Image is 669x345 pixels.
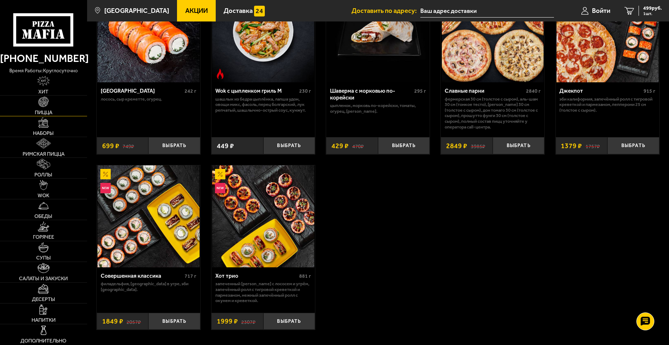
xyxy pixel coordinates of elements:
span: Десерты [32,297,55,302]
img: Хот трио [212,165,314,267]
span: Горячее [33,234,54,239]
span: Акции [185,8,208,14]
span: 1 шт. [643,11,662,16]
div: Джекпот [559,88,642,94]
button: Выбрать [607,137,659,154]
div: [GEOGRAPHIC_DATA] [101,88,183,94]
p: Запеченный [PERSON_NAME] с лососем и угрём, Запечённый ролл с тигровой креветкой и пармезаном, Не... [215,281,311,303]
p: Фермерская 30 см (толстое с сыром), Аль-Шам 30 см (тонкое тесто), [PERSON_NAME] 30 см (толстое с ... [445,96,541,130]
s: 2307 ₽ [241,318,255,325]
span: 449 ₽ [217,142,234,149]
div: Wok с цыпленком гриль M [215,88,298,94]
span: 429 ₽ [331,142,349,149]
button: Выбрать [148,137,200,154]
img: Острое блюдо [215,69,225,79]
span: 915 г [644,88,655,94]
a: АкционныйНовинкаХот трио [211,165,315,267]
span: 1849 ₽ [102,318,123,325]
span: Супы [36,255,51,260]
button: Выбрать [148,313,200,330]
div: Славные парни [445,88,524,94]
span: Дополнительно [20,338,66,343]
img: Совершенная классика [97,165,200,267]
p: лосось, Сыр креметте, огурец. [101,96,197,102]
span: 881 г [299,273,311,279]
div: Хот трио [215,273,298,280]
span: Салаты и закуски [19,276,68,281]
span: 1999 ₽ [217,318,238,325]
p: цыпленок, морковь по-корейски, томаты, огурец, [PERSON_NAME]. [330,103,426,114]
span: 699 ₽ [102,142,119,149]
span: Пицца [35,110,52,115]
button: Выбрать [263,313,315,330]
span: Войти [592,8,610,14]
span: Обеды [34,214,52,219]
span: 1379 ₽ [561,142,582,149]
span: Римская пицца [23,151,64,156]
span: Хит [38,89,48,94]
span: 230 г [299,88,311,94]
span: 295 г [414,88,426,94]
img: Акционный [100,169,111,179]
span: Доставить по адресу: [352,8,420,14]
img: 15daf4d41897b9f0e9f617042186c801.svg [254,6,264,16]
s: 2057 ₽ [126,318,141,325]
span: 717 г [185,273,196,279]
s: 749 ₽ [123,142,134,149]
s: 1757 ₽ [586,142,600,149]
button: Выбрать [263,137,315,154]
s: 470 ₽ [352,142,364,149]
a: АкционныйНовинкаСовершенная классика [97,165,200,267]
div: Совершенная классика [101,273,183,280]
img: Новинка [100,183,111,193]
img: Новинка [215,183,225,193]
input: Ваш адрес доставки [420,4,554,18]
span: Наборы [33,131,54,136]
p: шашлык из бедра цыплёнка, лапша удон, овощи микс, фасоль, перец болгарский, лук репчатый, шашлычн... [215,96,311,113]
span: 242 г [185,88,196,94]
span: [GEOGRAPHIC_DATA] [104,8,169,14]
span: 2849 ₽ [446,142,467,149]
span: Напитки [32,317,56,322]
button: Выбрать [378,137,430,154]
span: Роллы [34,172,52,177]
p: Эби Калифорния, Запечённый ролл с тигровой креветкой и пармезаном, Пепперони 25 см (толстое с сыр... [559,96,655,113]
div: Шаверма с морковью по-корейски [330,88,412,101]
s: 3985 ₽ [471,142,485,149]
span: 2840 г [526,88,541,94]
span: WOK [38,193,49,198]
span: Доставка [224,8,253,14]
span: 499 руб. [643,6,662,11]
img: Акционный [215,169,225,179]
button: Выбрать [493,137,545,154]
p: Филадельфия, [GEOGRAPHIC_DATA] в угре, Эби [GEOGRAPHIC_DATA]. [101,281,197,292]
